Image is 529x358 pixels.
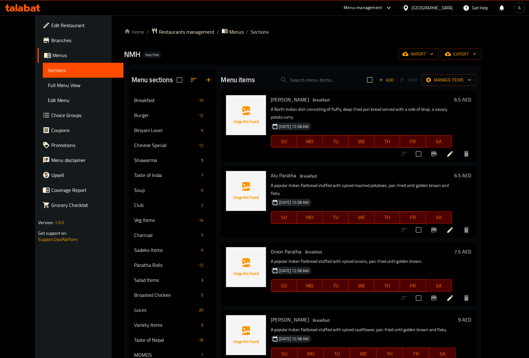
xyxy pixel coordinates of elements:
span: [DATE] 12:58 AM [277,124,311,130]
button: SU [271,135,297,148]
a: Branches [38,33,123,48]
span: Manage items [427,76,471,84]
span: 7 [199,172,206,178]
div: items [196,111,206,119]
div: Shawarma9 [129,153,216,168]
a: Home [124,28,144,36]
span: TU [325,213,346,222]
span: 6 [199,247,206,253]
h6: 9 AED [458,315,471,324]
div: items [199,186,206,194]
span: [DATE] 12:58 AM [277,199,311,205]
div: [GEOGRAPHIC_DATA] [412,4,453,11]
span: Veg Items [134,216,196,224]
span: Select to update [412,147,425,160]
li: / [217,28,219,36]
span: Select all sections [173,73,186,86]
span: WE [351,213,372,222]
span: Soup [134,186,199,194]
div: Juices20 [129,302,216,317]
span: Onion Paratha [271,247,302,256]
button: FR [400,279,426,292]
div: Burger [134,111,196,119]
span: 2 [199,202,206,208]
button: Add section [201,72,216,87]
span: Full Menu View [48,81,118,89]
a: Edit menu item [446,226,454,234]
button: SU [271,279,297,292]
div: Juices [134,306,196,314]
span: Breakfast [310,96,333,104]
span: Get support on: [38,229,67,237]
span: Charcoal [134,231,199,239]
span: Version: [38,218,53,227]
button: SA [426,211,452,224]
nav: breadcrumb [124,28,481,36]
span: Taste of India [134,171,199,179]
span: Restaurants management [159,28,214,36]
span: Shawarma [134,156,199,164]
h6: 6.5 AED [455,171,471,180]
h6: 7.5 AED [455,247,471,256]
span: Sadeko Items [134,246,199,254]
a: Full Menu View [43,78,123,93]
span: Breakfast [298,173,320,180]
button: SA [426,279,452,292]
div: Sadeko Items6 [129,243,216,257]
span: FR [403,213,424,222]
span: 1.0.0 [55,218,64,227]
a: Coverage Report [38,183,123,198]
span: 6 [199,187,206,193]
img: Gobi Paratha [226,315,266,355]
span: 7 [199,352,206,358]
button: WE [349,211,375,224]
span: [PERSON_NAME] [271,95,309,104]
span: 6 [199,127,206,133]
div: Club [134,201,199,209]
span: Edit Menu [48,96,118,104]
span: Select section first [396,75,422,85]
span: [DATE] 12:58 AM [277,268,311,274]
span: Biriyani Lover [134,126,199,134]
div: Biriyani Lover6 [129,123,216,138]
button: WE [349,279,375,292]
a: Menus [38,48,123,63]
span: Grocery Checklist [51,201,118,209]
span: SA [429,137,450,146]
span: WE [351,137,372,146]
div: Breakfast [303,248,325,256]
button: Branch-specific-item [426,223,441,238]
span: Menu disclaimer [51,156,118,164]
div: Menu-management [344,4,382,12]
a: Restaurants management [151,28,214,36]
span: 5 [199,232,206,238]
li: / [147,28,149,36]
button: export [441,48,481,60]
div: Soup6 [129,183,216,198]
span: Alu Paratha [271,171,296,180]
div: items [199,291,206,299]
p: A popular Indian flatbread stuffed with spiced mashed potatoes, pan-fried until golden brown and ... [271,182,452,197]
span: Choice Groups [51,111,118,119]
span: Select section [363,73,376,86]
span: SA [429,213,450,222]
span: Coupons [51,126,118,134]
span: [DATE] 12:58 AM [277,336,311,342]
span: Coverage Report [51,186,118,194]
li: / [246,28,248,36]
button: FR [400,211,426,224]
div: Salad Items [134,276,199,284]
div: Inactive [143,51,162,59]
div: items [199,231,206,239]
p: A North Indian dish consisting of fluffy, deep-fried puri bread served with a side of bhaji, a sa... [271,105,452,121]
span: FR [403,137,424,146]
div: items [196,216,206,224]
button: FR [400,135,426,148]
span: WE [351,281,372,290]
button: SU [271,211,297,224]
p: A popular Indian flatbread stuffed with spiced onions, pan-fried until golden brown. [271,257,452,265]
